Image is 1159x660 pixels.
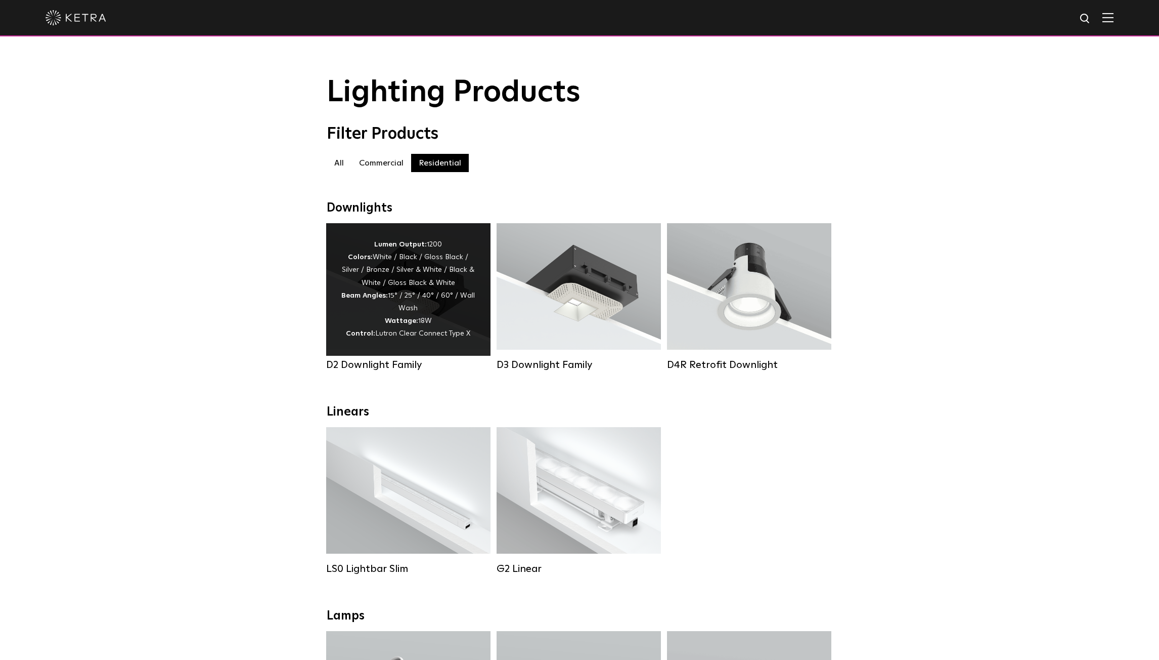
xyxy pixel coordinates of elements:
[348,254,373,261] strong: Colors:
[326,427,491,575] a: LS0 Lightbar Slim Lumen Output:200 / 350Colors:White / BlackControl:X96 Controller
[326,359,491,371] div: D2 Downlight Family
[497,563,661,575] div: G2 Linear
[411,154,469,172] label: Residential
[327,125,832,144] div: Filter Products
[1079,13,1092,25] img: search icon
[341,238,475,341] div: 1200 White / Black / Gloss Black / Silver / Bronze / Silver & White / Black & White / Gloss Black...
[351,154,411,172] label: Commercial
[385,317,418,324] strong: Wattage:
[327,154,351,172] label: All
[497,359,661,371] div: D3 Downlight Family
[326,223,491,371] a: D2 Downlight Family Lumen Output:1200Colors:White / Black / Gloss Black / Silver / Bronze / Silve...
[46,10,106,25] img: ketra-logo-2019-white
[327,405,832,420] div: Linears
[497,427,661,575] a: G2 Linear Lumen Output:400 / 700 / 1000Colors:WhiteBeam Angles:Flood / [GEOGRAPHIC_DATA] / Narrow...
[1102,13,1113,22] img: Hamburger%20Nav.svg
[497,223,661,371] a: D3 Downlight Family Lumen Output:700 / 900 / 1100Colors:White / Black / Silver / Bronze / Paintab...
[326,563,491,575] div: LS0 Lightbar Slim
[374,241,427,248] strong: Lumen Output:
[667,223,831,371] a: D4R Retrofit Downlight Lumen Output:800Colors:White / BlackBeam Angles:15° / 25° / 40° / 60°Watta...
[327,609,832,624] div: Lamps
[346,330,375,337] strong: Control:
[327,77,581,108] span: Lighting Products
[667,359,831,371] div: D4R Retrofit Downlight
[341,292,388,299] strong: Beam Angles:
[375,330,470,337] span: Lutron Clear Connect Type X
[327,201,832,216] div: Downlights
